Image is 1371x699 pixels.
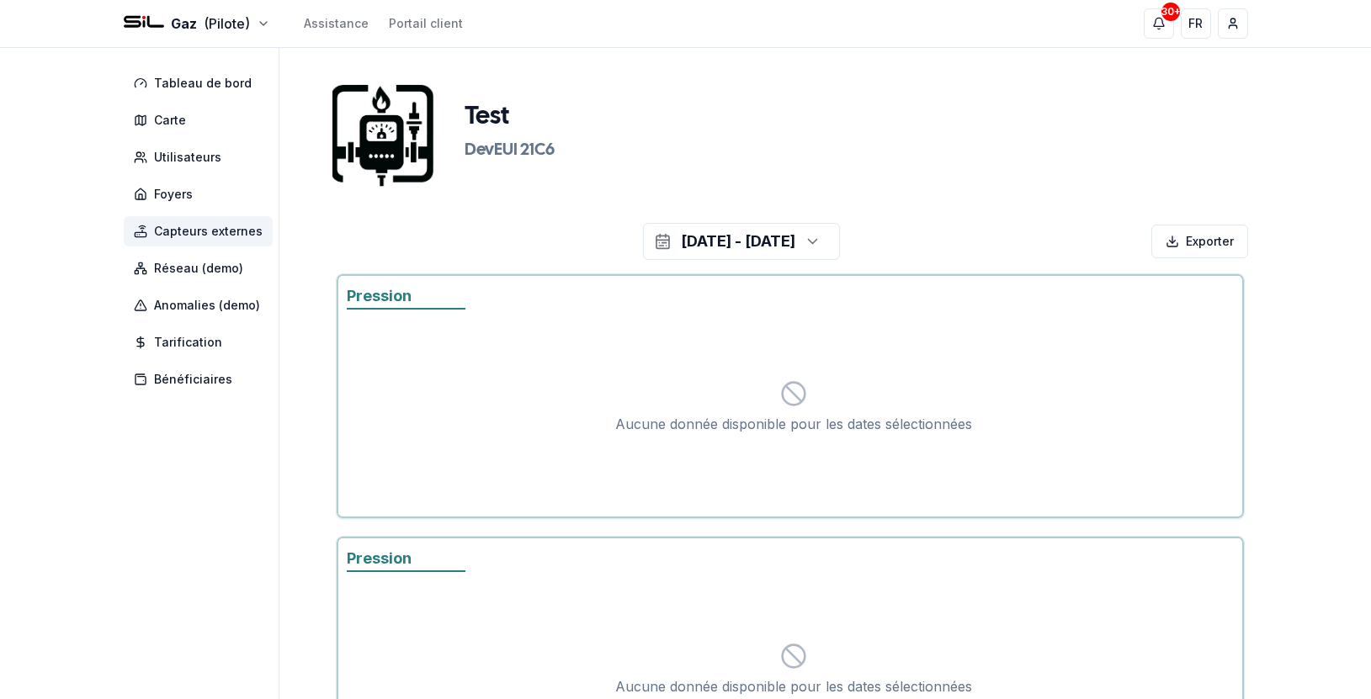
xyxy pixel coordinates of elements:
div: Pression [347,547,465,572]
a: Carte [124,105,279,135]
img: SIL - Gaz Logo [124,3,164,44]
a: Utilisateurs [124,142,279,172]
a: Assistance [304,15,369,32]
span: Anomalies (demo) [154,297,260,314]
div: Aucune donnée disponible pour les dates sélectionnées [615,414,972,434]
button: FR [1181,8,1211,39]
div: Pression [347,284,465,310]
img: unit Image [332,68,433,203]
a: Foyers [124,179,279,209]
span: Tarification [154,334,222,351]
a: Réseau (demo) [124,253,279,283]
span: Carte [154,112,186,129]
h3: DevEUI 21C6 [465,139,1116,162]
span: (Pilote) [204,13,250,34]
h1: Test [465,102,509,132]
span: Réseau (demo) [154,260,243,277]
div: Exporter [1151,225,1248,258]
div: [DATE] - [DATE] [681,230,795,253]
a: Tableau de bord [124,68,279,98]
a: Bénéficiaires [124,364,279,395]
a: Anomalies (demo) [124,290,279,320]
span: Bénéficiaires [154,371,232,388]
span: FR [1188,15,1203,32]
a: Portail client [389,15,463,32]
button: Exporter [1151,223,1248,260]
a: Tarification [124,327,279,357]
span: Capteurs externes [154,223,263,240]
span: Utilisateurs [154,149,221,166]
span: Gaz [171,13,197,34]
a: Capteurs externes [124,216,279,246]
span: Tableau de bord [154,75,252,92]
button: 30+ [1144,8,1174,39]
button: [DATE] - [DATE] [643,223,840,260]
span: Foyers [154,186,193,203]
button: Gaz(Pilote) [124,13,270,34]
div: Aucune donnée disponible pour les dates sélectionnées [615,676,972,696]
div: 30+ [1161,3,1180,21]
